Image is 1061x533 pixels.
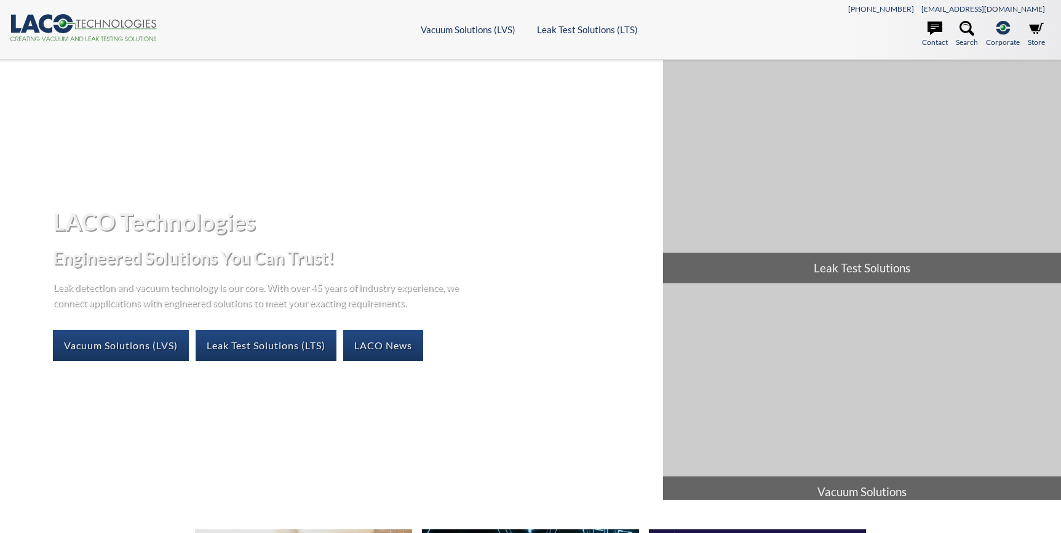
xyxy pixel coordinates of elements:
[537,24,638,35] a: Leak Test Solutions (LTS)
[922,21,948,48] a: Contact
[848,4,914,14] a: [PHONE_NUMBER]
[956,21,978,48] a: Search
[421,24,515,35] a: Vacuum Solutions (LVS)
[663,284,1061,507] a: Vacuum Solutions
[986,36,1020,48] span: Corporate
[53,207,653,237] h1: LACO Technologies
[1028,21,1045,48] a: Store
[663,476,1061,507] span: Vacuum Solutions
[663,253,1061,283] span: Leak Test Solutions
[53,279,465,310] p: Leak detection and vacuum technology is our core. With over 45 years of industry experience, we c...
[343,330,423,361] a: LACO News
[53,330,189,361] a: Vacuum Solutions (LVS)
[53,247,653,269] h2: Engineered Solutions You Can Trust!
[663,60,1061,283] a: Leak Test Solutions
[921,4,1045,14] a: [EMAIL_ADDRESS][DOMAIN_NAME]
[196,330,336,361] a: Leak Test Solutions (LTS)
